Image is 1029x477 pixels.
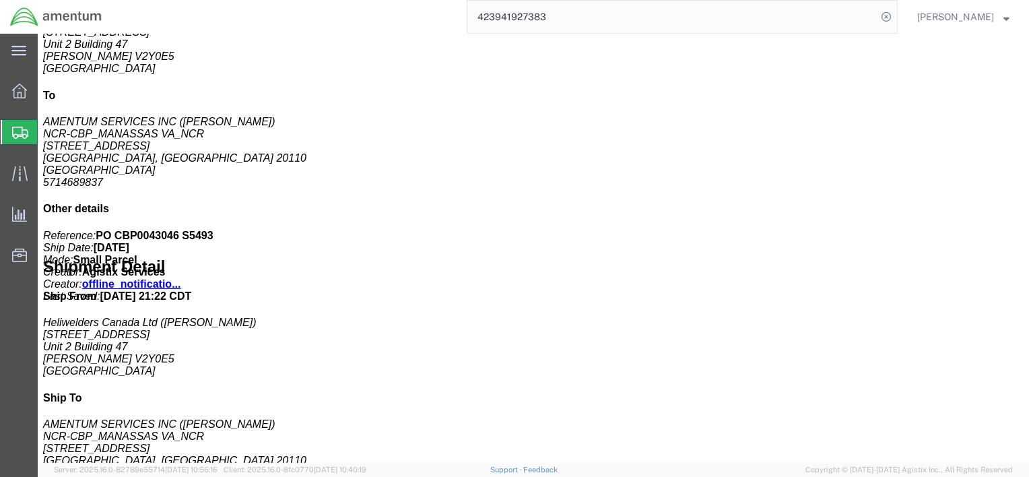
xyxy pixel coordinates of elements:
span: [DATE] 10:40:19 [314,466,366,474]
span: Client: 2025.16.0-8fc0770 [224,466,366,474]
a: Support [490,466,524,474]
span: [DATE] 10:56:16 [165,466,218,474]
span: Isabel Hermosillo [917,9,994,24]
span: Server: 2025.16.0-82789e55714 [54,466,218,474]
iframe: FS Legacy Container [38,34,1029,463]
button: [PERSON_NAME] [917,9,1010,25]
span: Copyright © [DATE]-[DATE] Agistix Inc., All Rights Reserved [805,464,1013,476]
img: logo [9,7,102,27]
input: Search for shipment number, reference number [467,1,877,33]
a: Feedback [523,466,558,474]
